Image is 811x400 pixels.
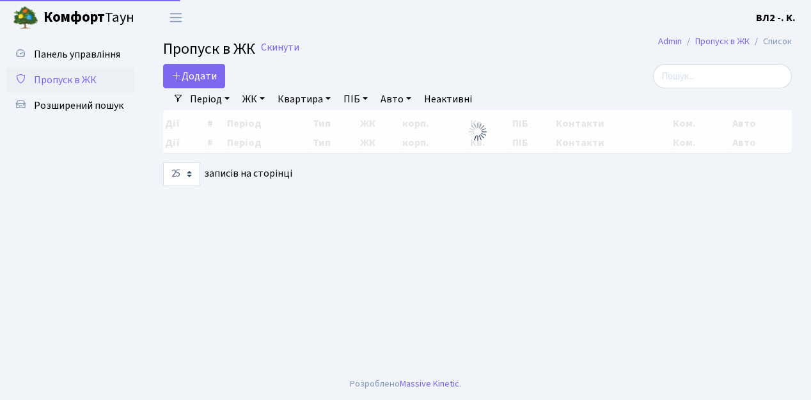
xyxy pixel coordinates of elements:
input: Пошук... [653,64,792,88]
label: записів на сторінці [163,162,292,186]
a: Admin [658,35,682,48]
img: logo.png [13,5,38,31]
span: Пропуск в ЖК [34,73,97,87]
button: Переключити навігацію [160,7,192,28]
span: Додати [171,69,217,83]
span: Таун [43,7,134,29]
a: ЖК [237,88,270,110]
a: Квартира [272,88,336,110]
img: Обробка... [468,122,488,142]
a: Скинути [261,42,299,54]
a: Пропуск в ЖК [695,35,750,48]
a: Massive Kinetic [400,377,459,390]
b: Комфорт [43,7,105,28]
a: Додати [163,64,225,88]
a: Розширений пошук [6,93,134,118]
a: Панель управління [6,42,134,67]
nav: breadcrumb [639,28,811,55]
a: Період [185,88,235,110]
select: записів на сторінці [163,162,200,186]
a: ВЛ2 -. К. [756,10,796,26]
span: Розширений пошук [34,99,123,113]
li: Список [750,35,792,49]
div: Розроблено . [350,377,461,391]
span: Панель управління [34,47,120,61]
a: Пропуск в ЖК [6,67,134,93]
a: ПІБ [338,88,373,110]
a: Неактивні [419,88,477,110]
span: Пропуск в ЖК [163,38,255,60]
b: ВЛ2 -. К. [756,11,796,25]
a: Авто [375,88,416,110]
